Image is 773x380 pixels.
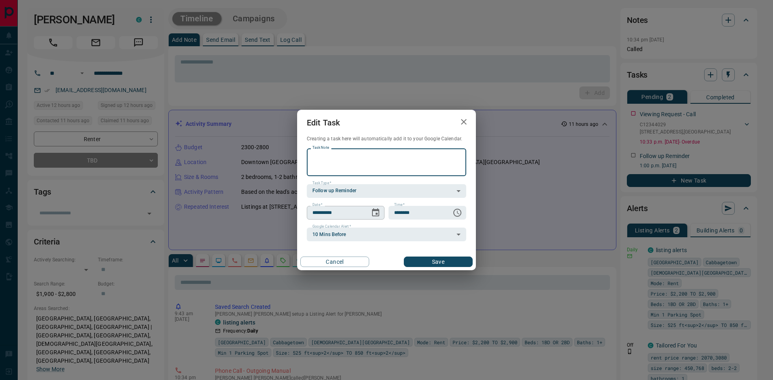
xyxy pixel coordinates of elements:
[312,224,351,229] label: Google Calendar Alert
[312,145,329,150] label: Task Note
[307,228,466,241] div: 10 Mins Before
[404,257,473,267] button: Save
[300,257,369,267] button: Cancel
[394,202,405,207] label: Time
[297,110,349,136] h2: Edit Task
[307,184,466,198] div: Follow up Reminder
[312,181,331,186] label: Task Type
[307,136,466,142] p: Creating a task here will automatically add it to your Google Calendar.
[312,202,322,207] label: Date
[368,205,384,221] button: Choose date, selected date is Aug 18, 2025
[449,205,465,221] button: Choose time, selected time is 1:00 PM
